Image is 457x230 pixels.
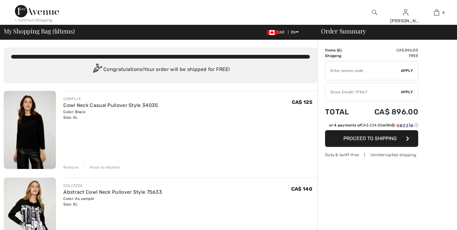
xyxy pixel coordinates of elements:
img: Congratulation2.svg [91,64,103,76]
img: search the website [372,9,377,16]
span: 6 [54,26,57,34]
div: Remove [63,165,79,170]
img: Sezzle [391,122,413,128]
span: EN [291,30,299,34]
td: CA$ 896.00 [358,101,418,122]
div: [PERSON_NAME] [390,18,421,24]
span: Apply [401,89,413,95]
a: Sign In [403,9,408,15]
td: Shipping [325,53,358,59]
td: Total [325,101,358,122]
button: Proceed to Shipping [325,130,418,147]
span: CA$ 140 [291,186,312,192]
div: Color: Black Size: XL [63,109,158,120]
td: Items ( ) [325,47,358,53]
img: Cowl Neck Casual Pullover Style 34035 [4,91,56,169]
a: Cowl Neck Casual Pullover Style 34035 [63,102,158,108]
span: CA$ 125 [292,99,312,105]
span: CA$ 224.00 [361,123,382,127]
span: 6 [442,10,445,15]
a: 6 [421,9,452,16]
a: Abstract Cowl Neck Pullover Style 75633 [63,189,162,195]
td: Free [358,53,418,59]
div: Congratulations! Your order will be shipped for FREE! [11,64,310,76]
input: Promo code [325,61,401,80]
img: My Bag [434,9,439,16]
span: 6 [338,48,340,52]
img: 1ère Avenue [15,5,59,17]
span: My Shopping Bag ( Items) [4,28,75,34]
div: or 4 payments ofCA$ 224.00withSezzle Click to learn more about Sezzle [325,122,418,130]
iframe: Opens a widget where you can chat to one of our agents [418,211,451,227]
div: Store Credit: 179.67 [325,89,401,95]
div: COMPLI K [63,96,158,102]
div: Order Summary [314,28,453,34]
img: My Info [403,9,408,16]
div: DOLCEZZA [63,183,162,188]
span: Proceed to Shipping [343,135,397,141]
div: or 4 payments of with [329,122,418,128]
div: Move to Wishlist [84,165,120,170]
span: Apply [401,68,413,73]
div: Duty & tariff-free | Uninterrupted shipping [325,152,418,158]
td: CA$ 896.00 [358,47,418,53]
div: Color: As sample Size: XL [63,196,162,207]
div: < Continue Shopping [15,17,52,23]
img: Canadian Dollar [267,30,277,35]
span: CAD [267,30,287,34]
